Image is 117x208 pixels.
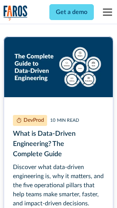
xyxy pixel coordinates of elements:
img: Logo of the analytics and reporting company Faros. [3,5,28,21]
a: home [3,5,28,21]
a: Get a demo [49,4,94,20]
div: menu [98,3,114,21]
